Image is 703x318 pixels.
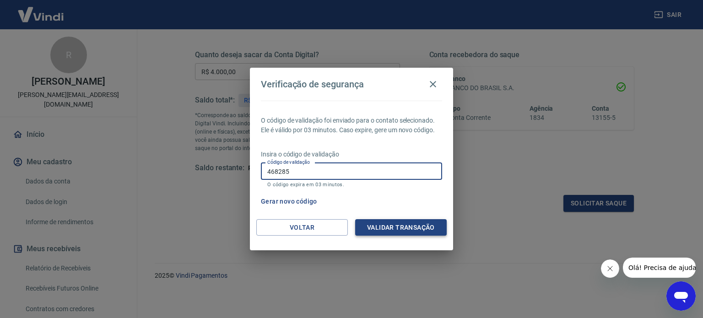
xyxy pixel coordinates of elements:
[267,182,436,188] p: O código expira em 03 minutos.
[257,193,321,210] button: Gerar novo código
[261,150,442,159] p: Insira o código de validação
[623,258,696,278] iframe: Mensagem da empresa
[601,259,619,278] iframe: Fechar mensagem
[355,219,447,236] button: Validar transação
[5,6,77,14] span: Olá! Precisa de ajuda?
[267,159,310,166] label: Código de validação
[666,281,696,311] iframe: Botão para abrir a janela de mensagens
[256,219,348,236] button: Voltar
[261,79,364,90] h4: Verificação de segurança
[261,116,442,135] p: O código de validação foi enviado para o contato selecionado. Ele é válido por 03 minutos. Caso e...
